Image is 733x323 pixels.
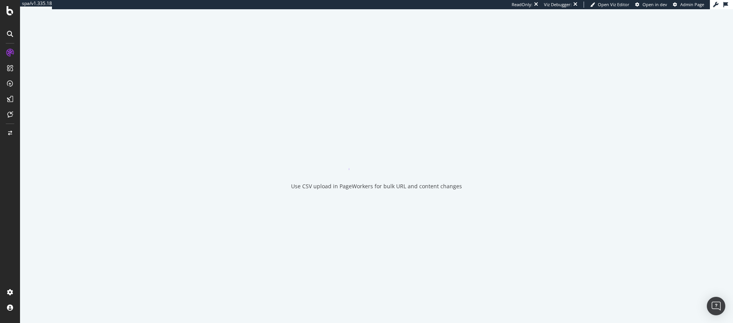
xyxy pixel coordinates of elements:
div: animation [349,142,404,170]
div: ReadOnly: [512,2,532,8]
div: Open Intercom Messenger [707,297,725,315]
div: Use CSV upload in PageWorkers for bulk URL and content changes [291,182,462,190]
a: Open in dev [635,2,667,8]
a: Admin Page [673,2,704,8]
a: Open Viz Editor [590,2,629,8]
div: Viz Debugger: [544,2,572,8]
span: Open in dev [643,2,667,7]
span: Admin Page [680,2,704,7]
span: Open Viz Editor [598,2,629,7]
